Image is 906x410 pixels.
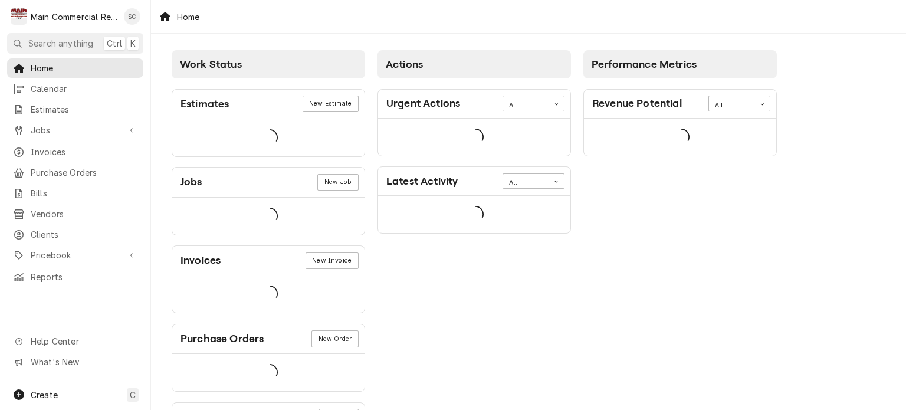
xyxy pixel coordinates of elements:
a: Calendar [7,79,143,99]
span: What's New [31,356,136,368]
div: Main Commercial Refrigeration Service [31,11,117,23]
a: Reports [7,267,143,287]
span: Invoices [31,146,137,158]
div: Card Column Header [377,50,571,78]
div: All [509,178,543,188]
a: Go to Help Center [7,332,143,351]
a: Go to What's New [7,352,143,372]
div: Card Column Header [172,50,365,78]
div: Main Commercial Refrigeration Service's Avatar [11,8,27,25]
a: Clients [7,225,143,244]
a: Estimates [7,100,143,119]
a: Purchase Orders [7,163,143,182]
div: Card Data Filter Control [708,96,770,111]
div: Card Data [378,196,570,233]
div: Card: Jobs [172,167,365,235]
div: Card Header [172,168,365,197]
div: Card Header [172,90,365,119]
div: Card: Purchase Orders [172,324,365,392]
div: Card Link Button [306,252,359,269]
div: Card Link Button [303,96,359,112]
div: All [715,101,749,110]
div: Card Data Filter Control [503,96,564,111]
span: Loading... [467,202,484,227]
div: Card Data [172,119,365,156]
a: Home [7,58,143,78]
span: Actions [386,58,423,70]
span: Ctrl [107,37,122,50]
span: Loading... [261,125,278,150]
span: Search anything [28,37,93,50]
div: Sharon Campbell's Avatar [124,8,140,25]
span: Calendar [31,83,137,95]
div: Card: Latest Activity [377,166,571,234]
div: Card Header [378,167,570,196]
span: Loading... [673,124,690,149]
span: Bills [31,187,137,199]
span: Estimates [31,103,137,116]
div: Card Data [172,198,365,235]
div: Card: Estimates [172,89,365,157]
div: Card Data [172,354,365,391]
a: New Invoice [306,252,359,269]
span: Help Center [31,335,136,347]
div: Card Data Filter Control [503,173,564,189]
div: Card: Revenue Potential [583,89,777,156]
a: New Order [311,330,358,347]
span: Loading... [261,282,278,307]
span: Work Status [180,58,242,70]
div: Card Column Content [583,78,777,202]
span: Purchase Orders [31,166,137,179]
div: M [11,8,27,25]
span: Vendors [31,208,137,220]
div: All [509,101,543,110]
div: Card Data [378,119,570,156]
a: New Job [317,174,358,191]
span: Loading... [261,204,278,228]
a: Go to Jobs [7,120,143,140]
div: Card Column Header [583,50,777,78]
a: Invoices [7,142,143,162]
div: Card Column Content [377,78,571,234]
div: Card: Invoices [172,245,365,313]
div: Card Title [180,331,264,347]
span: Reports [31,271,137,283]
span: C [130,389,136,401]
div: Card Title [386,173,458,189]
span: Create [31,390,58,400]
div: Card Link Button [317,174,358,191]
div: Card: Urgent Actions [377,89,571,156]
div: Card Header [378,90,570,119]
a: Vendors [7,204,143,224]
span: Loading... [261,360,278,385]
div: Card Data [584,119,776,156]
div: Card Header [584,90,776,119]
div: Card Title [592,96,682,111]
div: Card Title [180,252,221,268]
div: Card Title [180,174,202,190]
div: Card Header [172,246,365,275]
a: Go to Pricebook [7,245,143,265]
div: SC [124,8,140,25]
span: Pricebook [31,249,120,261]
div: Card Data [172,275,365,313]
span: Clients [31,228,137,241]
a: New Estimate [303,96,359,112]
button: Search anythingCtrlK [7,33,143,54]
span: Loading... [467,124,484,149]
span: Performance Metrics [592,58,697,70]
span: Home [31,62,137,74]
div: Card Header [172,324,365,354]
div: Card Link Button [311,330,358,347]
a: Bills [7,183,143,203]
div: Card Title [180,96,229,112]
span: Jobs [31,124,120,136]
div: Card Title [386,96,460,111]
span: K [130,37,136,50]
